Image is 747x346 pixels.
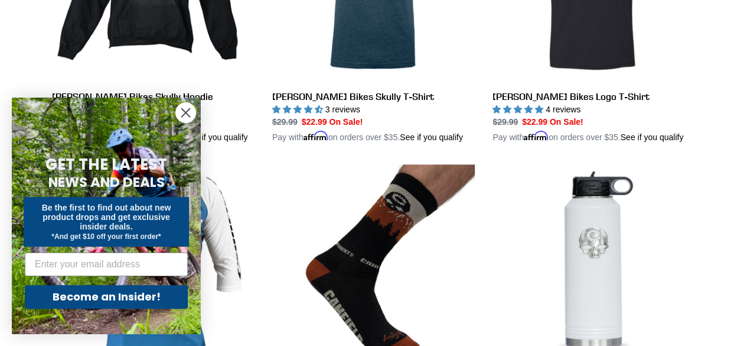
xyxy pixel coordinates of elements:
[45,154,167,175] span: GET THE LATEST
[48,173,165,192] span: NEWS AND DEALS
[25,285,188,309] button: Become an Insider!
[51,232,161,241] span: *And get $10 off your first order*
[42,203,171,231] span: Be the first to find out about new product drops and get exclusive insider deals.
[175,102,196,123] button: Close dialog
[25,253,188,276] input: Enter your email address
